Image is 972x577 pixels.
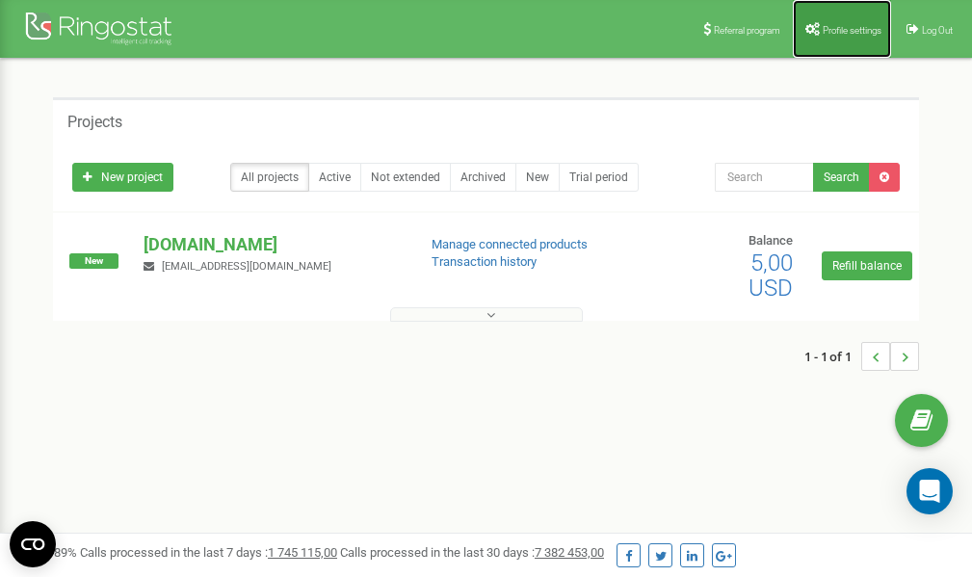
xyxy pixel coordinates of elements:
[72,163,173,192] a: New project
[69,253,118,269] span: New
[715,163,814,192] input: Search
[340,545,604,560] span: Calls processed in the last 30 days :
[559,163,639,192] a: Trial period
[67,114,122,131] h5: Projects
[144,232,400,257] p: [DOMAIN_NAME]
[823,25,881,36] span: Profile settings
[432,254,537,269] a: Transaction history
[450,163,516,192] a: Archived
[906,468,953,514] div: Open Intercom Messenger
[230,163,309,192] a: All projects
[822,251,912,280] a: Refill balance
[432,237,588,251] a: Manage connected products
[813,163,870,192] button: Search
[804,323,919,390] nav: ...
[80,545,337,560] span: Calls processed in the last 7 days :
[515,163,560,192] a: New
[714,25,780,36] span: Referral program
[268,545,337,560] u: 1 745 115,00
[308,163,361,192] a: Active
[922,25,953,36] span: Log Out
[10,521,56,567] button: Open CMP widget
[535,545,604,560] u: 7 382 453,00
[804,342,861,371] span: 1 - 1 of 1
[749,233,793,248] span: Balance
[749,249,793,302] span: 5,00 USD
[162,260,331,273] span: [EMAIL_ADDRESS][DOMAIN_NAME]
[360,163,451,192] a: Not extended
